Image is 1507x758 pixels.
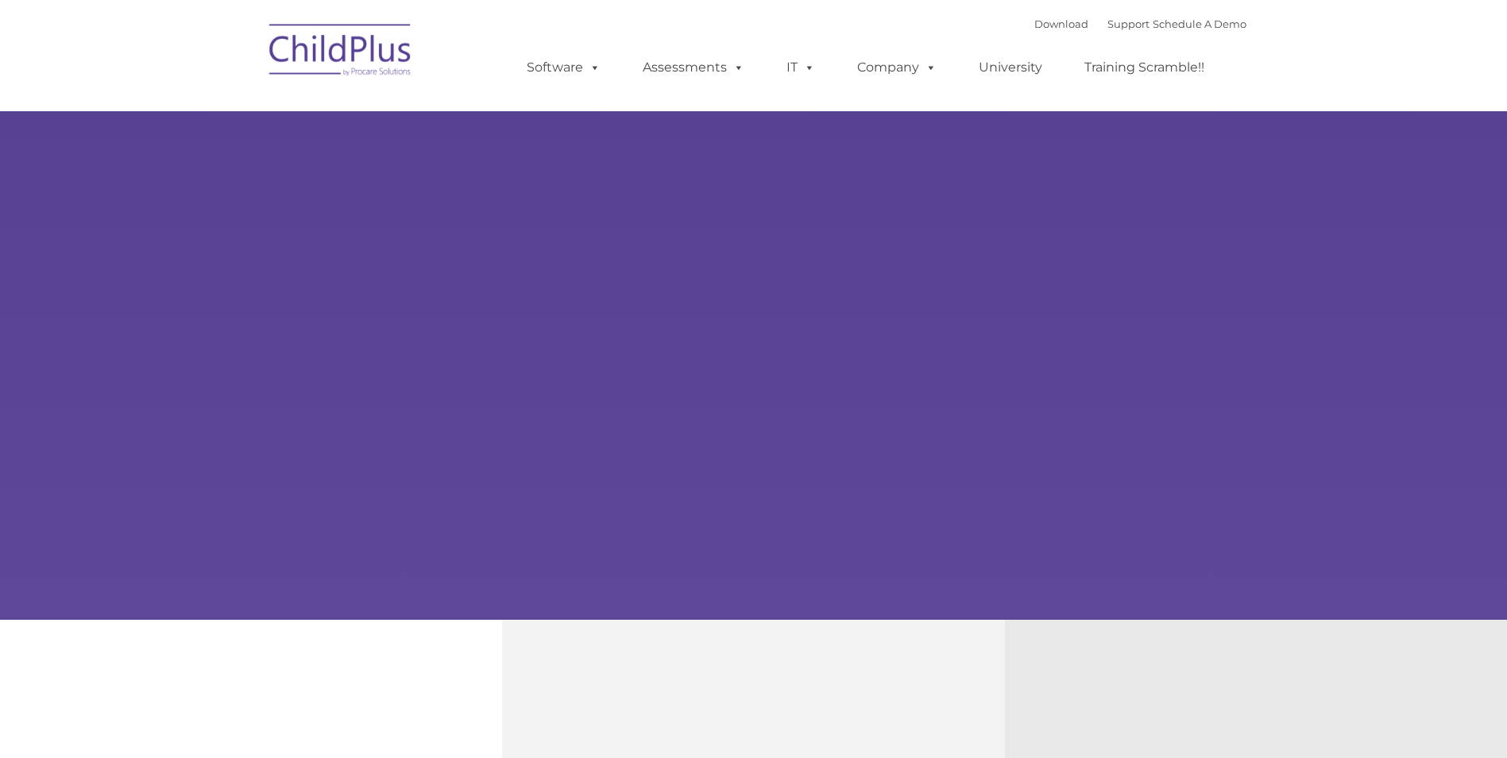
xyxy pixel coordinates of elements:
a: Schedule A Demo [1153,17,1246,30]
font: | [1034,17,1246,30]
a: Download [1034,17,1088,30]
a: Company [841,52,953,83]
a: Software [511,52,616,83]
a: Support [1107,17,1150,30]
a: Training Scramble!! [1068,52,1220,83]
a: Assessments [627,52,760,83]
img: ChildPlus by Procare Solutions [261,13,420,92]
a: University [963,52,1058,83]
a: IT [771,52,831,83]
